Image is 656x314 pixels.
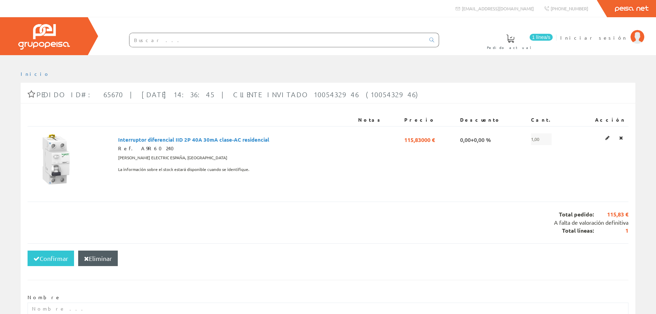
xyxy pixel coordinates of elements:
[460,133,491,145] span: 0,00+0,00 %
[28,251,74,266] button: Confirmar
[28,294,61,301] label: Nombre
[457,114,528,126] th: Descuento
[487,44,534,51] span: Pedido actual
[530,34,553,41] span: 1 línea/s
[594,227,628,235] span: 1
[551,6,588,11] span: [PHONE_NUMBER]
[78,251,118,266] button: Eliminar
[573,114,628,126] th: Acción
[402,114,458,126] th: Precio
[129,33,425,47] input: Buscar ...
[462,6,534,11] span: [EMAIL_ADDRESS][DOMAIN_NAME]
[617,133,625,142] a: Eliminar
[21,71,50,77] a: Inicio
[37,90,421,99] span: Pedido ID#: 65670 | [DATE] 14:36:45 | Cliente Invitado 1005432946 (1005432946)
[18,24,70,50] img: Grupo Peisa
[355,114,401,126] th: Notas
[554,219,628,226] span: A falta de valoración definitiva
[560,29,644,35] a: Iniciar sesión
[404,133,435,145] span: 115,83000 €
[118,164,249,175] span: La información sobre el stock estará disponible cuando se identifique.
[480,29,554,54] a: 1 línea/s Pedido actual
[603,133,612,142] a: Editar
[28,202,628,243] div: Total pedido: Total líneas:
[118,152,227,164] span: [PERSON_NAME] ELECTRIC ESPAÑA, [GEOGRAPHIC_DATA]
[118,145,353,152] div: Ref. A9R60240
[528,114,573,126] th: Cant.
[531,133,552,145] span: 1,00
[560,34,627,41] span: Iniciar sesión
[118,133,269,145] span: Interruptor diferencial IID 2P 40A 30mA clase-AC residencial
[30,133,82,185] img: Foto artículo Interruptor diferencial IID 2P 40A 30mA clase-AC residencial (150x150)
[594,211,628,219] span: 115,83 €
